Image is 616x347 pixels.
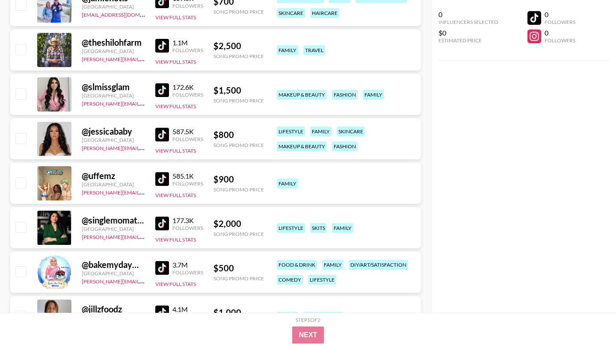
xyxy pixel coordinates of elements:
div: comedy [277,275,303,285]
div: skincare [277,8,305,18]
div: lifestyle [277,223,305,233]
div: Song Promo Price [213,9,264,15]
div: 0 [545,10,575,19]
img: TikTok [155,128,169,141]
div: @ jillzfoodz_ [82,304,145,315]
div: Song Promo Price [213,142,264,148]
div: $0 [438,29,498,37]
div: 1.1M [172,38,203,47]
div: food & drink [303,312,344,322]
button: View Full Stats [155,59,196,65]
div: Followers [172,269,203,276]
div: $ 2,500 [213,41,264,51]
a: [PERSON_NAME][EMAIL_ADDRESS][DOMAIN_NAME] [82,188,208,196]
div: 585.1K [172,172,203,180]
div: $ 2,000 [213,218,264,229]
div: [GEOGRAPHIC_DATA] [82,181,145,188]
div: Followers [172,47,203,53]
div: [GEOGRAPHIC_DATA] [82,48,145,54]
div: Followers [172,91,203,98]
div: $ 900 [213,174,264,185]
div: family [277,179,298,188]
div: family [277,312,298,322]
button: View Full Stats [155,281,196,287]
div: lifestyle [277,126,305,136]
button: View Full Stats [155,192,196,198]
button: View Full Stats [155,147,196,154]
img: TikTok [155,172,169,186]
img: TikTok [155,306,169,319]
div: travel [303,45,325,55]
div: family [322,260,344,270]
div: Followers [172,225,203,231]
div: makeup & beauty [277,90,327,100]
button: View Full Stats [155,103,196,109]
button: View Full Stats [155,236,196,243]
div: fashion [332,141,358,151]
div: Influencers Selected [438,19,498,25]
div: [GEOGRAPHIC_DATA] [82,3,145,10]
div: $ 800 [213,129,264,140]
img: TikTok [155,39,169,53]
a: [PERSON_NAME][EMAIL_ADDRESS][DOMAIN_NAME] [82,232,208,240]
div: Song Promo Price [213,231,264,237]
div: $ 1,000 [213,307,264,318]
div: skits [310,223,327,233]
iframe: Drift Widget Chat Controller [573,304,606,337]
div: 3.7M [172,261,203,269]
div: Step 1 of 2 [296,317,320,323]
div: Estimated Price [438,37,498,44]
div: family [277,45,298,55]
div: 177.3K [172,216,203,225]
div: Song Promo Price [213,53,264,59]
div: $ 1,500 [213,85,264,96]
div: 4.1M [172,305,203,314]
div: haircare [310,8,339,18]
div: Followers [545,19,575,25]
div: Followers [172,180,203,187]
div: 0 [438,10,498,19]
div: @ theshilohfarm [82,37,145,48]
a: [PERSON_NAME][EMAIL_ADDRESS][DOMAIN_NAME] [82,99,208,107]
div: Song Promo Price [213,186,264,193]
div: skincare [337,126,365,136]
div: @ uffemz [82,171,145,181]
button: View Full Stats [155,14,196,21]
div: lifestyle [308,275,336,285]
button: Next [292,326,324,344]
img: TikTok [155,261,169,275]
div: fashion [332,90,358,100]
div: family [363,90,384,100]
img: TikTok [155,83,169,97]
div: 172.6K [172,83,203,91]
div: Song Promo Price [213,275,264,282]
div: [GEOGRAPHIC_DATA] [82,226,145,232]
div: 0 [545,29,575,37]
div: food & drink [277,260,317,270]
iframe: Drift Widget Chat Window [440,215,611,309]
div: [GEOGRAPHIC_DATA] [82,270,145,276]
a: [PERSON_NAME][EMAIL_ADDRESS][DOMAIN_NAME] [82,54,208,62]
div: @ bakemydaymimo [82,259,145,270]
div: Followers [172,136,203,142]
div: Followers [545,37,575,44]
div: family [310,126,332,136]
div: [GEOGRAPHIC_DATA] [82,137,145,143]
div: makeup & beauty [277,141,327,151]
div: @ jessicababy [82,126,145,137]
div: [GEOGRAPHIC_DATA] [82,92,145,99]
div: @ singlemomattorney [82,215,145,226]
div: diy/art/satisfaction [349,260,408,270]
div: @ slmissglam [82,82,145,92]
div: $ 500 [213,263,264,273]
div: Song Promo Price [213,97,264,104]
a: [PERSON_NAME][EMAIL_ADDRESS][DOMAIN_NAME] [82,143,208,151]
a: [EMAIL_ADDRESS][DOMAIN_NAME] [82,10,168,18]
a: [PERSON_NAME][EMAIL_ADDRESS][DOMAIN_NAME] [82,276,208,285]
div: family [332,223,353,233]
img: TikTok [155,217,169,230]
div: 587.5K [172,127,203,136]
div: Followers [172,3,203,9]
